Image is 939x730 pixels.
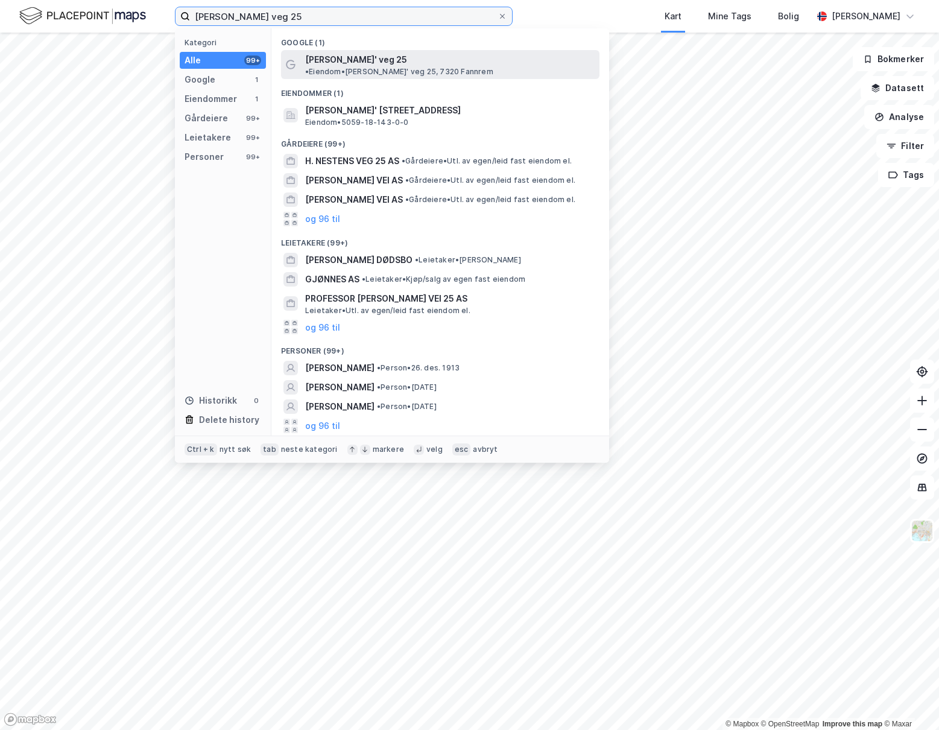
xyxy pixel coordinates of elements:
div: Bolig [778,9,799,24]
span: • [377,402,381,411]
img: Z [911,519,934,542]
span: Gårdeiere • Utl. av egen/leid fast eiendom el. [405,176,575,185]
div: Leietakere [185,130,231,145]
div: neste kategori [281,445,338,454]
span: • [405,176,409,185]
div: Google [185,72,215,87]
button: Analyse [864,105,934,129]
button: og 96 til [305,212,340,226]
a: OpenStreetMap [761,720,820,728]
div: [PERSON_NAME] [832,9,900,24]
div: tab [261,443,279,455]
div: Alle [185,53,201,68]
span: Gårdeiere • Utl. av egen/leid fast eiendom el. [402,156,572,166]
div: avbryt [473,445,498,454]
button: Tags [878,163,934,187]
input: Søk på adresse, matrikkel, gårdeiere, leietakere eller personer [190,7,498,25]
span: Eiendom • 5059-18-143-0-0 [305,118,409,127]
div: velg [426,445,443,454]
div: 99+ [244,152,261,162]
span: • [415,255,419,264]
button: Filter [876,134,934,158]
div: Mine Tags [708,9,751,24]
div: 0 [251,396,261,405]
span: Person • [DATE] [377,382,437,392]
a: Improve this map [823,720,882,728]
span: Leietaker • [PERSON_NAME] [415,255,521,265]
div: Personer [185,150,224,164]
div: Eiendommer [185,92,237,106]
div: 99+ [244,113,261,123]
span: H. NESTENS VEG 25 AS [305,154,399,168]
span: PROFESSOR [PERSON_NAME] VEI 25 AS [305,291,595,306]
span: • [305,67,309,76]
div: esc [452,443,471,455]
span: [PERSON_NAME] [305,399,375,414]
div: 1 [251,75,261,84]
button: Bokmerker [853,47,934,71]
span: Person • 26. des. 1913 [377,363,460,373]
span: Leietaker • Utl. av egen/leid fast eiendom el. [305,306,470,316]
img: logo.f888ab2527a4732fd821a326f86c7f29.svg [19,5,146,27]
div: Google (1) [271,28,609,50]
div: Eiendommer (1) [271,79,609,101]
span: • [402,156,405,165]
span: [PERSON_NAME] VEI AS [305,192,403,207]
div: Leietakere (99+) [271,229,609,250]
div: Gårdeiere [185,111,228,125]
span: • [405,195,409,204]
div: 99+ [244,56,261,65]
div: Kart [665,9,681,24]
div: 99+ [244,133,261,142]
button: og 96 til [305,320,340,334]
span: • [362,275,365,284]
span: GJØNNES AS [305,272,359,287]
div: Personer (99+) [271,337,609,358]
div: nytt søk [220,445,251,454]
span: Eiendom • [PERSON_NAME]' veg 25, 7320 Fannrem [305,67,493,77]
div: Kategori [185,38,266,47]
button: Datasett [861,76,934,100]
iframe: Chat Widget [879,672,939,730]
a: Mapbox homepage [4,713,57,726]
span: • [377,363,381,372]
div: Kontrollprogram for chat [879,672,939,730]
span: [PERSON_NAME] [305,380,375,395]
span: [PERSON_NAME] VEI AS [305,173,403,188]
span: [PERSON_NAME]' veg 25 [305,52,407,67]
div: Ctrl + k [185,443,217,455]
div: Delete history [199,413,259,427]
span: Person • [DATE] [377,402,437,411]
span: Leietaker • Kjøp/salg av egen fast eiendom [362,275,525,284]
span: [PERSON_NAME] [305,361,375,375]
a: Mapbox [726,720,759,728]
div: 1 [251,94,261,104]
div: Historikk [185,393,237,408]
div: markere [373,445,404,454]
span: [PERSON_NAME] DØDSBO [305,253,413,267]
span: [PERSON_NAME]' [STREET_ADDRESS] [305,103,595,118]
div: Gårdeiere (99+) [271,130,609,151]
span: • [377,382,381,392]
span: Gårdeiere • Utl. av egen/leid fast eiendom el. [405,195,575,205]
button: og 96 til [305,419,340,433]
